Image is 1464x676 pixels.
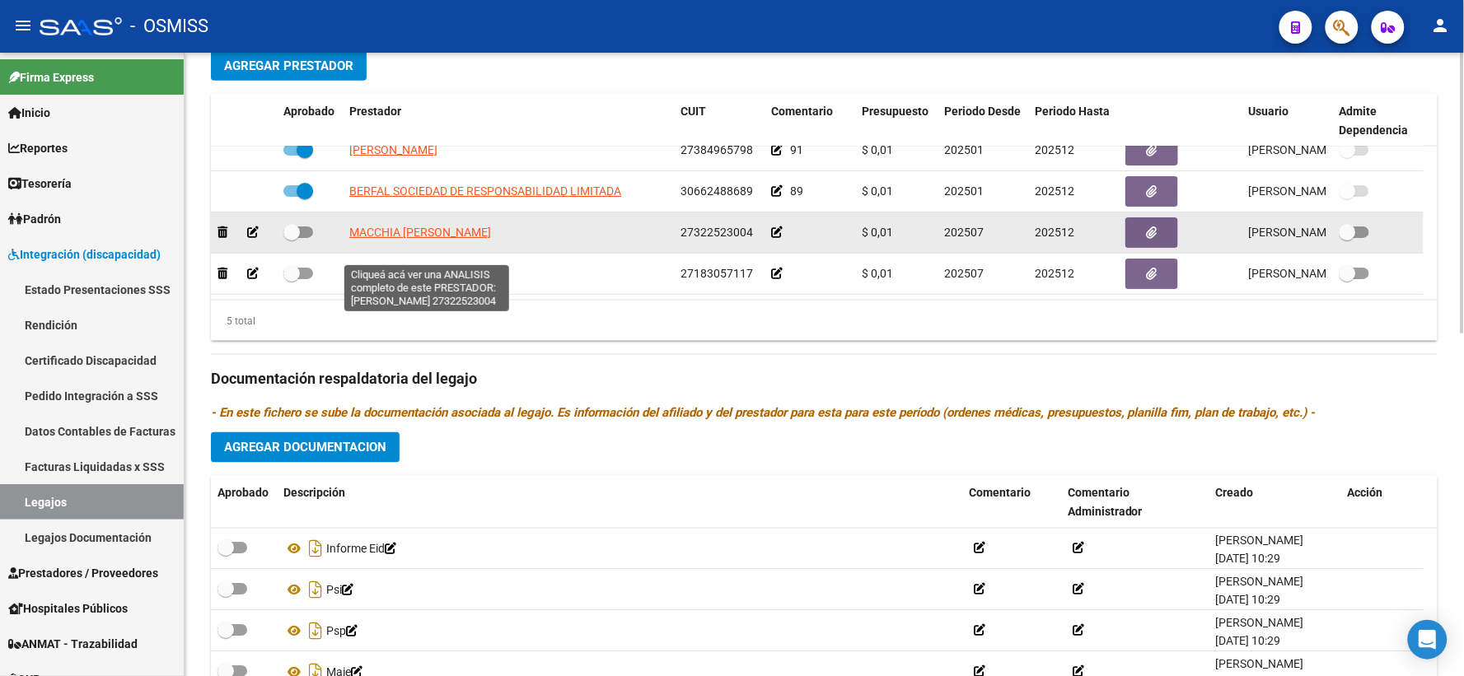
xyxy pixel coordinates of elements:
span: [PERSON_NAME] [1216,576,1304,589]
datatable-header-cell: Aprobado [277,94,343,148]
span: Aprobado [217,487,269,500]
span: Comentario Administrador [1068,487,1143,519]
span: Firma Express [8,68,94,86]
span: CUIT [681,105,706,118]
span: 202512 [1035,226,1074,239]
span: Presupuesto [862,105,928,118]
span: [PERSON_NAME] [349,143,437,156]
span: 202501 [944,184,984,198]
span: [DATE] 10:29 [1216,594,1281,607]
button: Agregar Documentacion [211,432,400,463]
button: Agregar Prestador [211,50,367,81]
span: 27384965798 [681,143,753,156]
span: 30662488689 [681,184,753,198]
span: $ 0,01 [862,267,893,280]
span: Agregar Documentacion [224,441,386,455]
span: 89 [790,184,803,198]
div: Psp [283,618,956,645]
div: Psi [283,577,956,604]
span: Usuario [1249,105,1289,118]
datatable-header-cell: Presupuesto [855,94,938,148]
mat-icon: person [1431,16,1451,35]
span: Padrón [8,210,61,228]
div: 5 total [211,312,255,330]
span: Tesorería [8,175,72,193]
i: Descargar documento [305,536,326,562]
span: BERFAL SOCIEDAD DE RESPONSABILIDAD LIMITADA [349,184,621,198]
span: - OSMISS [130,8,208,44]
datatable-header-cell: CUIT [674,94,765,148]
span: Acción [1348,487,1383,500]
div: Informe Eid [283,536,956,562]
span: [DATE] 10:29 [1216,635,1281,648]
span: [PERSON_NAME] [1216,534,1304,548]
span: Periodo Desde [944,105,1021,118]
span: 202507 [944,267,984,280]
span: Comentario [969,487,1031,500]
datatable-header-cell: Comentario [765,94,855,148]
span: Descripción [283,487,345,500]
span: TOMKINSON [PERSON_NAME] [349,267,507,280]
span: $ 0,01 [862,143,893,156]
span: $ 0,01 [862,226,893,239]
span: Agregar Prestador [224,58,353,73]
i: Descargar documento [305,618,326,645]
datatable-header-cell: Aprobado [211,476,277,530]
datatable-header-cell: Descripción [277,476,962,530]
span: Integración (discapacidad) [8,245,161,263]
span: [PERSON_NAME] [DATE] [1249,226,1378,239]
datatable-header-cell: Comentario Administrador [1061,476,1209,530]
span: Hospitales Públicos [8,599,128,618]
span: Admite Dependencia [1340,105,1409,137]
span: Periodo Hasta [1035,105,1110,118]
span: 27183057117 [681,267,753,280]
datatable-header-cell: Periodo Hasta [1028,94,1119,148]
datatable-header-cell: Creado [1209,476,1341,530]
datatable-header-cell: Periodo Desde [938,94,1028,148]
span: 202512 [1035,267,1074,280]
span: [PERSON_NAME] [DATE] [1249,143,1378,156]
span: ANMAT - Trazabilidad [8,635,138,653]
datatable-header-cell: Prestador [343,94,674,148]
datatable-header-cell: Comentario [962,476,1061,530]
span: MACCHIA [PERSON_NAME] [349,226,491,239]
i: - En este fichero se sube la documentación asociada al legajo. Es información del afiliado y del ... [211,406,1316,421]
span: 27322523004 [681,226,753,239]
span: Prestador [349,105,401,118]
span: Aprobado [283,105,334,118]
span: Inicio [8,104,50,122]
h3: Documentación respaldatoria del legajo [211,368,1438,391]
datatable-header-cell: Usuario [1242,94,1333,148]
span: [PERSON_NAME] [DATE] [1249,267,1378,280]
span: 202512 [1035,143,1074,156]
span: 202512 [1035,184,1074,198]
span: 202507 [944,226,984,239]
span: [PERSON_NAME] [1216,658,1304,671]
datatable-header-cell: Acción [1341,476,1424,530]
span: Creado [1216,487,1254,500]
datatable-header-cell: Admite Dependencia [1333,94,1424,148]
span: $ 0,01 [862,184,893,198]
span: [PERSON_NAME] [DATE] [1249,184,1378,198]
span: 202501 [944,143,984,156]
div: Open Intercom Messenger [1408,620,1448,660]
span: [DATE] 10:29 [1216,552,1281,566]
span: Prestadores / Proveedores [8,564,158,582]
span: Comentario [771,105,833,118]
mat-icon: menu [13,16,33,35]
span: Reportes [8,139,68,157]
span: 91 [790,143,803,156]
i: Descargar documento [305,577,326,604]
span: [PERSON_NAME] [1216,617,1304,630]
